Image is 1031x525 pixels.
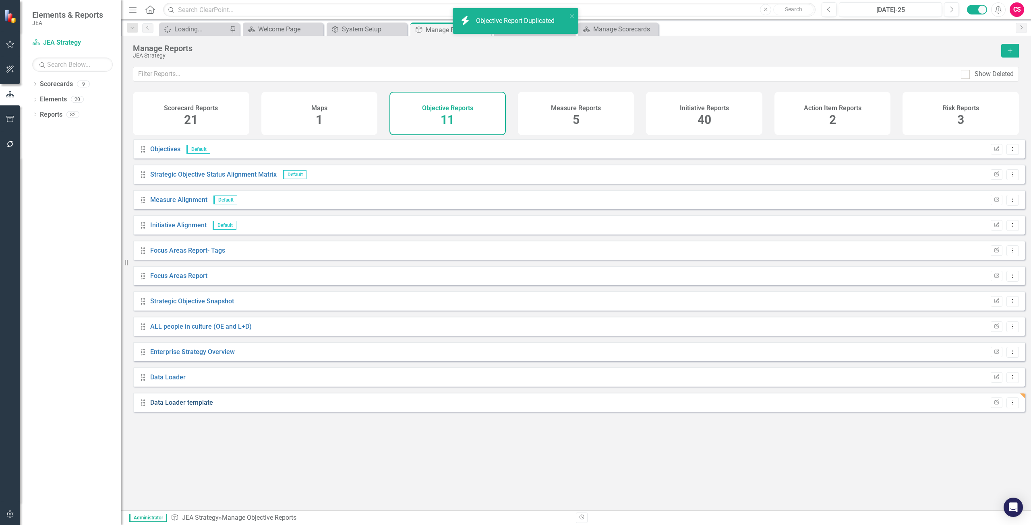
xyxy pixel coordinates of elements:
[40,80,73,89] a: Scorecards
[573,113,580,127] span: 5
[680,105,729,112] h4: Initiative Reports
[329,24,405,34] a: System Setup
[957,113,964,127] span: 3
[129,514,167,522] span: Administrator
[150,297,234,305] a: Strategic Objective Snapshot
[186,145,210,154] span: Default
[150,323,252,330] a: ALL people in culture (OE and L+D)
[150,196,207,204] a: Measure Alignment
[839,2,942,17] button: [DATE]-25
[773,4,814,15] button: Search
[150,247,225,254] a: Focus Areas Report- Tags
[40,95,67,104] a: Elements
[150,399,213,406] a: Data Loader template
[182,514,219,521] a: JEA Strategy
[311,105,327,112] h4: Maps
[441,113,454,127] span: 11
[150,221,207,229] a: Initiative Alignment
[698,113,711,127] span: 40
[213,221,236,230] span: Default
[943,105,979,112] h4: Risk Reports
[804,105,861,112] h4: Action Item Reports
[163,3,816,17] input: Search ClearPoint...
[133,53,993,59] div: JEA Strategy
[32,10,103,20] span: Elements & Reports
[164,105,218,112] h4: Scorecard Reports
[842,5,939,15] div: [DATE]-25
[426,25,489,35] div: Manage Reports
[476,16,557,26] div: Objective Report Duplicated
[133,67,956,82] input: Filter Reports...
[1010,2,1024,17] button: CS
[171,513,570,523] div: » Manage Objective Reports
[213,196,237,204] span: Default
[133,44,993,53] div: Manage Reports
[551,105,601,112] h4: Measure Reports
[829,113,836,127] span: 2
[150,171,277,178] a: Strategic Objective Status Alignment Matrix
[32,38,113,47] a: JEA Strategy
[150,348,235,356] a: Enterprise Strategy Overview
[283,170,306,179] span: Default
[150,272,207,280] a: Focus Areas Report
[66,111,79,118] div: 82
[40,110,62,119] a: Reports
[161,24,228,34] a: Loading...
[593,24,656,34] div: Manage Scorecards
[32,58,113,72] input: Search Below...
[4,9,18,23] img: ClearPoint Strategy
[580,24,656,34] a: Manage Scorecards
[71,96,84,103] div: 20
[1004,498,1023,517] div: Open Intercom Messenger
[174,24,228,34] div: Loading...
[258,24,321,34] div: Welcome Page
[77,81,90,88] div: 9
[150,145,180,153] a: Objectives
[32,20,103,26] small: JEA
[316,113,323,127] span: 1
[422,105,473,112] h4: Objective Reports
[245,24,321,34] a: Welcome Page
[342,24,405,34] div: System Setup
[569,11,575,21] button: close
[785,6,802,12] span: Search
[975,70,1014,79] div: Show Deleted
[150,373,186,381] a: Data Loader
[184,113,198,127] span: 21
